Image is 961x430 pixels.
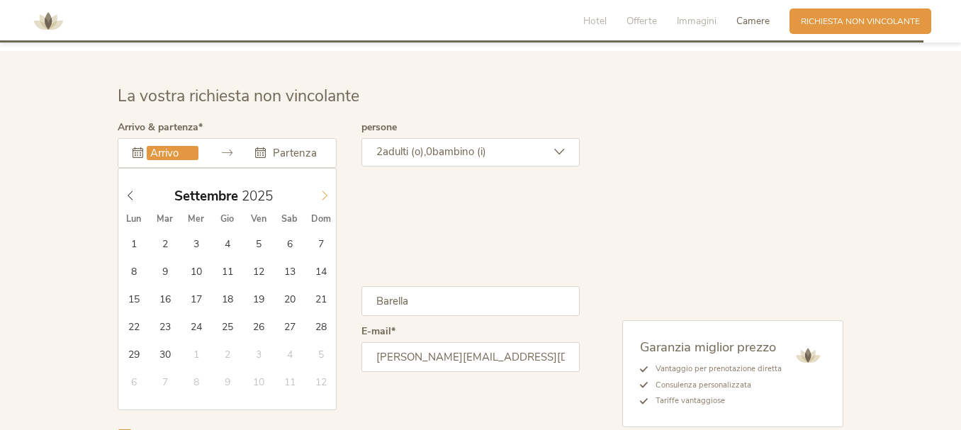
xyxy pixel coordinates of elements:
label: Arrivo & partenza [118,123,203,132]
span: Settembre 16, 2025 [151,285,179,312]
span: Ottobre 8, 2025 [182,368,210,395]
span: Settembre 17, 2025 [182,285,210,312]
span: Settembre 9, 2025 [151,257,179,285]
span: Ottobre 4, 2025 [276,340,303,368]
span: Settembre 27, 2025 [276,312,303,340]
span: Gio [212,215,243,224]
span: Settembre 2, 2025 [151,230,179,257]
span: Ottobre 3, 2025 [245,340,272,368]
span: Mer [181,215,212,224]
span: Garanzia miglior prezzo [640,338,776,356]
span: 0 [426,145,432,159]
li: Vantaggio per prenotazione diretta [648,361,782,377]
span: Settembre 8, 2025 [120,257,147,285]
span: Ottobre 12, 2025 [307,368,335,395]
span: Settembre 5, 2025 [245,230,272,257]
input: Year [238,187,285,205]
span: Sab [274,215,305,224]
span: Settembre 18, 2025 [213,285,241,312]
span: Ottobre 6, 2025 [120,368,147,395]
span: Settembre 15, 2025 [120,285,147,312]
span: Settembre 22, 2025 [120,312,147,340]
span: Settembre 4, 2025 [213,230,241,257]
span: Ottobre 10, 2025 [245,368,272,395]
span: Settembre 25, 2025 [213,312,241,340]
span: Lun [118,215,150,224]
span: Settembre 12, 2025 [245,257,272,285]
span: Settembre 20, 2025 [276,285,303,312]
input: E-mail [361,342,580,372]
input: Arrivo [147,146,198,160]
span: Settembre 3, 2025 [182,230,210,257]
span: Settembre 19, 2025 [245,285,272,312]
span: Settembre 11, 2025 [213,257,241,285]
span: bambino (i) [432,145,486,159]
img: AMONTI & LUNARIS Wellnessresort [790,338,826,373]
span: Settembre 23, 2025 [151,312,179,340]
span: Settembre [174,190,238,203]
span: Settembre 7, 2025 [307,230,335,257]
span: Ottobre 7, 2025 [151,368,179,395]
span: Settembre 30, 2025 [151,340,179,368]
input: Cognome [361,286,580,316]
li: Consulenza personalizzata [648,378,782,393]
span: Settembre 13, 2025 [276,257,303,285]
span: Settembre 21, 2025 [307,285,335,312]
span: Ottobre 1, 2025 [182,340,210,368]
span: Settembre 24, 2025 [182,312,210,340]
span: Dom [305,215,337,224]
span: Settembre 14, 2025 [307,257,335,285]
a: AMONTI & LUNARIS Wellnessresort [27,17,69,25]
li: Tariffe vantaggiose [648,393,782,409]
span: Ottobre 9, 2025 [213,368,241,395]
span: Offerte [626,14,657,28]
span: Ven [243,215,274,224]
span: Settembre 6, 2025 [276,230,303,257]
span: Settembre 1, 2025 [120,230,147,257]
span: La vostra richiesta non vincolante [118,85,359,107]
span: Settembre 26, 2025 [245,312,272,340]
span: adulti (o), [383,145,426,159]
span: 2 [376,145,383,159]
span: Ottobre 5, 2025 [307,340,335,368]
span: Camere [736,14,770,28]
label: E-mail [361,327,395,336]
span: Hotel [583,14,607,28]
span: Immagini [677,14,716,28]
span: Settembre 28, 2025 [307,312,335,340]
label: persone [361,123,397,132]
span: Ottobre 11, 2025 [276,368,303,395]
span: Settembre 10, 2025 [182,257,210,285]
span: Ottobre 2, 2025 [213,340,241,368]
span: Settembre 29, 2025 [120,340,147,368]
span: Mar [150,215,181,224]
span: Richiesta non vincolante [801,16,920,28]
input: Partenza [269,146,321,160]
